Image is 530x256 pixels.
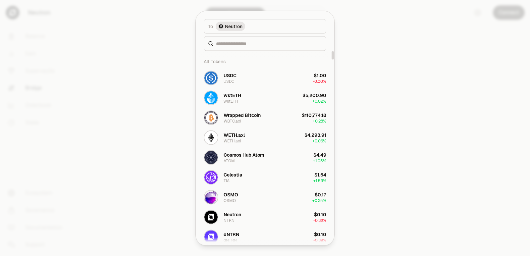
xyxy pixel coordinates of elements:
[204,91,218,104] img: wstETH Logo
[224,231,239,237] div: dNTRN
[200,167,330,187] button: TIA LogoCelestiaTIA$1.64+1.59%
[224,237,237,243] div: dNTRN
[312,98,326,104] span: + 0.02%
[200,68,330,88] button: USDC LogoUSDCUSDC$1.00-0.00%
[204,71,218,84] img: USDC Logo
[314,231,326,237] div: $0.10
[224,131,245,138] div: WETH.axl
[224,211,241,218] div: Neutron
[219,24,223,28] img: Neutron Logo
[200,207,330,227] button: NTRN LogoNeutronNTRN$0.10-0.32%
[200,108,330,128] button: WBTC.axl LogoWrapped BitcoinWBTC.axl$110,774.18+0.28%
[312,198,326,203] span: + 0.35%
[313,158,326,163] span: + 1.05%
[204,111,218,124] img: WBTC.axl Logo
[208,23,213,29] span: To
[224,191,238,198] div: OSMO
[204,171,218,184] img: TIA Logo
[313,151,326,158] div: $4.49
[314,211,326,218] div: $0.10
[313,118,326,124] span: + 0.28%
[224,151,264,158] div: Cosmos Hub Atom
[224,178,230,183] div: TIA
[200,88,330,108] button: wstETH LogowstETHwstETH$5,200.90+0.02%
[204,19,326,33] button: ToNeutron LogoNeutron
[224,78,234,84] div: USDC
[224,198,236,203] div: OSMO
[224,112,261,118] div: Wrapped Bitcoin
[224,171,242,178] div: Celestia
[313,218,326,223] span: -0.32%
[225,23,242,29] span: Neutron
[200,187,330,207] button: OSMO LogoOSMOOSMO$0.17+0.35%
[315,191,326,198] div: $0.17
[224,92,241,98] div: wstETH
[224,158,235,163] div: ATOM
[224,72,237,78] div: USDC
[200,147,330,167] button: ATOM LogoCosmos Hub AtomATOM$4.49+1.05%
[313,237,326,243] span: -0.39%
[224,138,241,143] div: WETH.axl
[200,55,330,68] div: All Tokens
[313,78,326,84] span: -0.00%
[204,230,218,243] img: dNTRN Logo
[224,98,238,104] div: wstETH
[204,151,218,164] img: ATOM Logo
[224,218,235,223] div: NTRN
[313,178,326,183] span: + 1.59%
[204,210,218,224] img: NTRN Logo
[312,138,326,143] span: + 0.06%
[204,190,218,204] img: OSMO Logo
[224,118,241,124] div: WBTC.axl
[304,131,326,138] div: $4,293.91
[302,112,326,118] div: $110,774.18
[200,128,330,147] button: WETH.axl LogoWETH.axlWETH.axl$4,293.91+0.06%
[200,227,330,247] button: dNTRN LogodNTRNdNTRN$0.10-0.39%
[302,92,326,98] div: $5,200.90
[314,72,326,78] div: $1.00
[204,131,218,144] img: WETH.axl Logo
[314,171,326,178] div: $1.64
